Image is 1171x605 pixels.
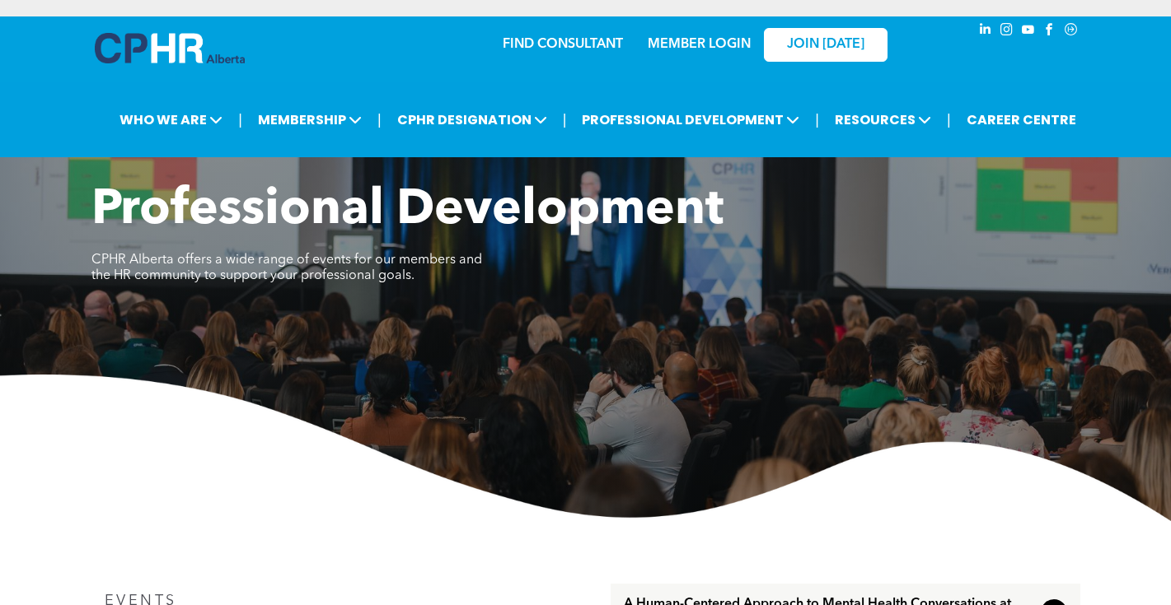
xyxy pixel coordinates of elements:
[962,105,1081,135] a: CAREER CENTRE
[253,105,367,135] span: MEMBERSHIP
[91,186,724,235] span: Professional Development
[115,105,227,135] span: WHO WE ARE
[392,105,552,135] span: CPHR DESIGNATION
[977,21,995,43] a: linkedin
[764,28,888,62] a: JOIN [DATE]
[563,103,567,137] li: |
[503,38,623,51] a: FIND CONSULTANT
[787,37,864,53] span: JOIN [DATE]
[648,38,751,51] a: MEMBER LOGIN
[377,103,382,137] li: |
[95,33,245,63] img: A blue and white logo for cp alberta
[91,254,482,282] span: CPHR Alberta offers a wide range of events for our members and the HR community to support your p...
[1041,21,1059,43] a: facebook
[815,103,819,137] li: |
[830,105,936,135] span: RESOURCES
[577,105,804,135] span: PROFESSIONAL DEVELOPMENT
[238,103,242,137] li: |
[1019,21,1038,43] a: youtube
[1062,21,1080,43] a: Social network
[998,21,1016,43] a: instagram
[947,103,951,137] li: |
